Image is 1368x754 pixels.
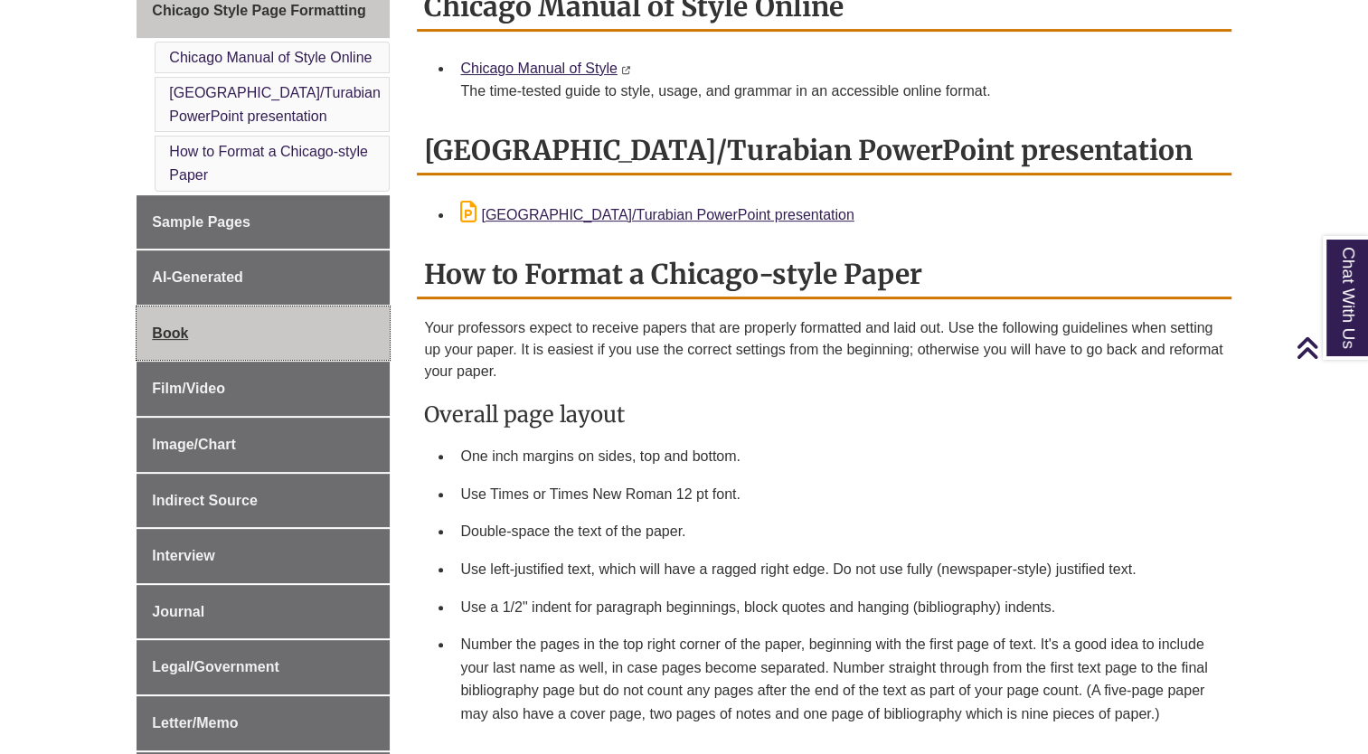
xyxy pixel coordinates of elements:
span: Journal [152,604,204,619]
a: Sample Pages [137,195,390,250]
a: Chicago Manual of Style [460,61,617,76]
div: The time-tested guide to style, usage, and grammar in an accessible online format. [460,80,1216,102]
span: Book [152,325,188,341]
a: Legal/Government [137,640,390,694]
a: AI-Generated [137,250,390,305]
a: Back to Top [1296,335,1363,360]
h2: [GEOGRAPHIC_DATA]/Turabian PowerPoint presentation [417,127,1231,175]
h2: How to Format a Chicago-style Paper [417,251,1231,299]
span: Legal/Government [152,659,278,674]
a: Indirect Source [137,474,390,528]
li: Use left-justified text, which will have a ragged right edge. Do not use fully (newspaper-style) ... [453,551,1223,589]
a: Letter/Memo [137,696,390,750]
span: Film/Video [152,381,225,396]
span: AI-Generated [152,269,242,285]
span: Indirect Source [152,493,257,508]
span: Sample Pages [152,214,250,230]
span: Chicago Style Page Formatting [152,3,365,18]
a: How to Format a Chicago-style Paper [169,144,368,183]
a: Book [137,306,390,361]
a: Chicago Manual of Style Online [169,50,372,65]
a: [GEOGRAPHIC_DATA]/Turabian PowerPoint presentation [169,85,381,124]
span: Letter/Memo [152,715,238,730]
p: Your professors expect to receive papers that are properly formatted and laid out. Use the follow... [424,317,1223,382]
span: Interview [152,548,214,563]
h3: Overall page layout [424,401,1223,429]
li: Use a 1/2" indent for paragraph beginnings, block quotes and hanging (bibliography) indents. [453,589,1223,627]
li: Double-space the text of the paper. [453,513,1223,551]
a: [GEOGRAPHIC_DATA]/Turabian PowerPoint presentation [460,207,854,222]
a: Film/Video [137,362,390,416]
li: One inch margins on sides, top and bottom. [453,438,1223,476]
i: This link opens in a new window [621,66,631,74]
a: Image/Chart [137,418,390,472]
a: Interview [137,529,390,583]
span: Image/Chart [152,437,235,452]
li: Use Times or Times New Roman 12 pt font. [453,476,1223,514]
a: Journal [137,585,390,639]
li: Number the pages in the top right corner of the paper, beginning with the first page of text. It'... [453,626,1223,732]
